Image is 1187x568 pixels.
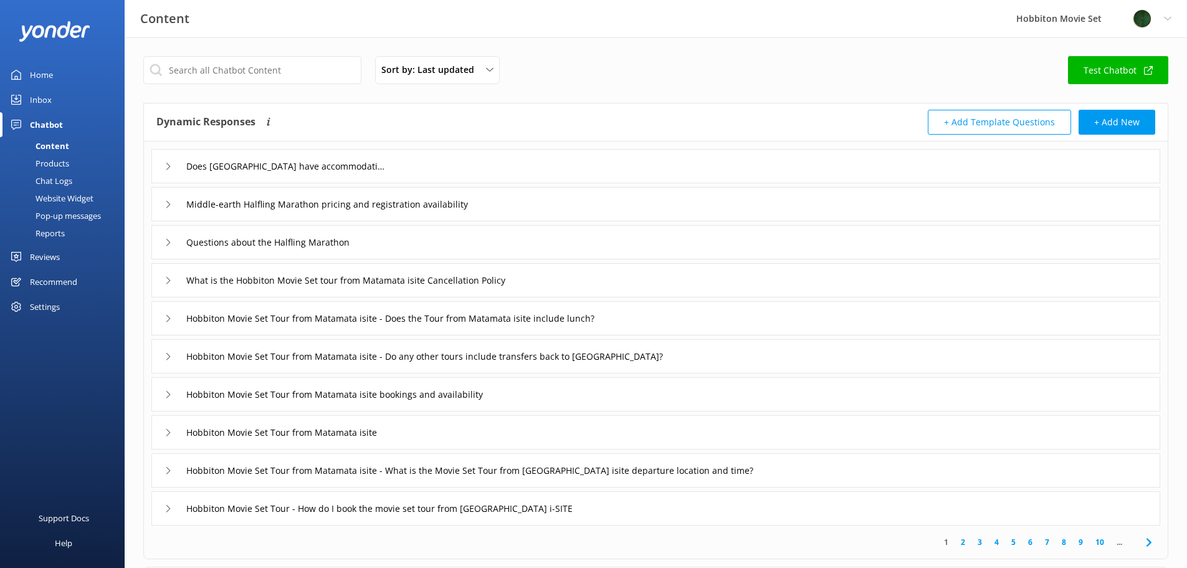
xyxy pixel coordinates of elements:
[39,506,89,531] div: Support Docs
[7,224,65,242] div: Reports
[140,9,189,29] h3: Content
[971,536,988,548] a: 3
[7,155,69,172] div: Products
[988,536,1005,548] a: 4
[30,269,77,294] div: Recommend
[7,224,125,242] a: Reports
[1039,536,1056,548] a: 7
[7,190,93,207] div: Website Widget
[1022,536,1039,548] a: 6
[928,110,1071,135] button: + Add Template Questions
[1079,110,1155,135] button: + Add New
[30,62,53,87] div: Home
[7,172,72,190] div: Chat Logs
[938,536,955,548] a: 1
[30,244,60,269] div: Reviews
[1133,9,1151,28] img: 34-1625720359.png
[55,531,72,556] div: Help
[7,190,125,207] a: Website Widget
[7,155,125,172] a: Products
[955,536,971,548] a: 2
[7,207,101,224] div: Pop-up messages
[7,137,69,155] div: Content
[156,110,255,135] h4: Dynamic Responses
[30,87,52,112] div: Inbox
[7,172,125,190] a: Chat Logs
[7,207,125,224] a: Pop-up messages
[1068,56,1168,84] a: Test Chatbot
[1089,536,1110,548] a: 10
[381,63,482,77] span: Sort by: Last updated
[1072,536,1089,548] a: 9
[30,112,63,137] div: Chatbot
[7,137,125,155] a: Content
[143,56,361,84] input: Search all Chatbot Content
[1005,536,1022,548] a: 5
[19,21,90,42] img: yonder-white-logo.png
[30,294,60,319] div: Settings
[1110,536,1128,548] span: ...
[1056,536,1072,548] a: 8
